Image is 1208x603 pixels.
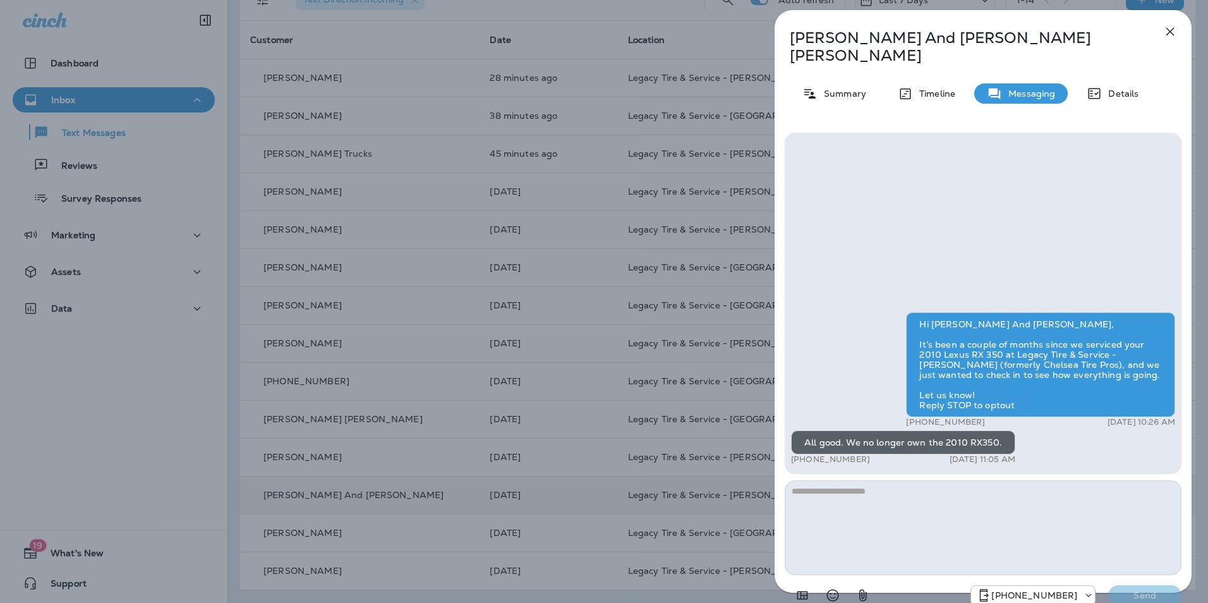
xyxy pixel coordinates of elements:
[791,454,870,465] p: [PHONE_NUMBER]
[950,454,1015,465] p: [DATE] 11:05 AM
[991,590,1077,600] p: [PHONE_NUMBER]
[1002,88,1055,99] p: Messaging
[906,417,985,427] p: [PHONE_NUMBER]
[971,588,1095,603] div: +1 (205) 606-2088
[1108,417,1175,427] p: [DATE] 10:26 AM
[790,29,1135,64] p: [PERSON_NAME] And [PERSON_NAME] [PERSON_NAME]
[818,88,866,99] p: Summary
[791,430,1015,454] div: All good. We no longer own the 2010 RX350.
[913,88,955,99] p: Timeline
[1102,88,1139,99] p: Details
[906,312,1175,417] div: Hi [PERSON_NAME] And [PERSON_NAME], It’s been a couple of months since we serviced your 2010 Lexu...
